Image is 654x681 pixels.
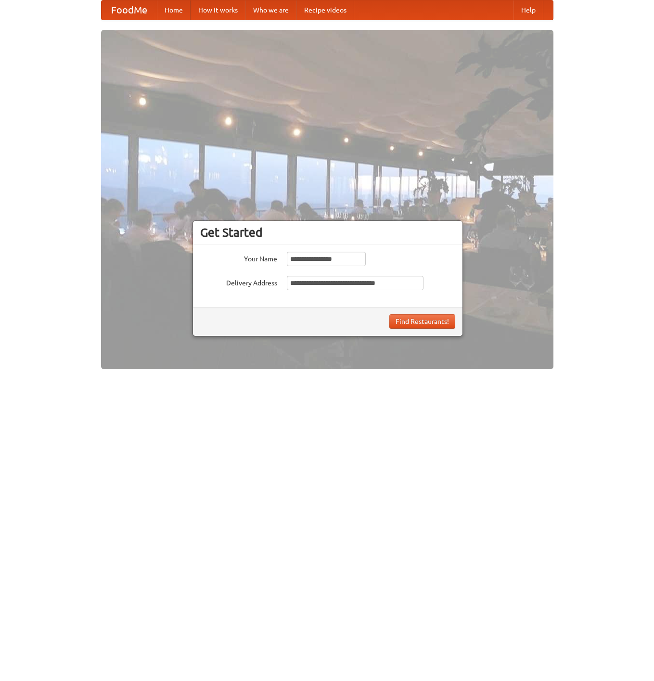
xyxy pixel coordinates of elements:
a: Home [157,0,191,20]
h3: Get Started [200,225,455,240]
label: Delivery Address [200,276,277,288]
a: Recipe videos [296,0,354,20]
a: Who we are [245,0,296,20]
label: Your Name [200,252,277,264]
a: FoodMe [102,0,157,20]
button: Find Restaurants! [389,314,455,329]
a: How it works [191,0,245,20]
a: Help [513,0,543,20]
